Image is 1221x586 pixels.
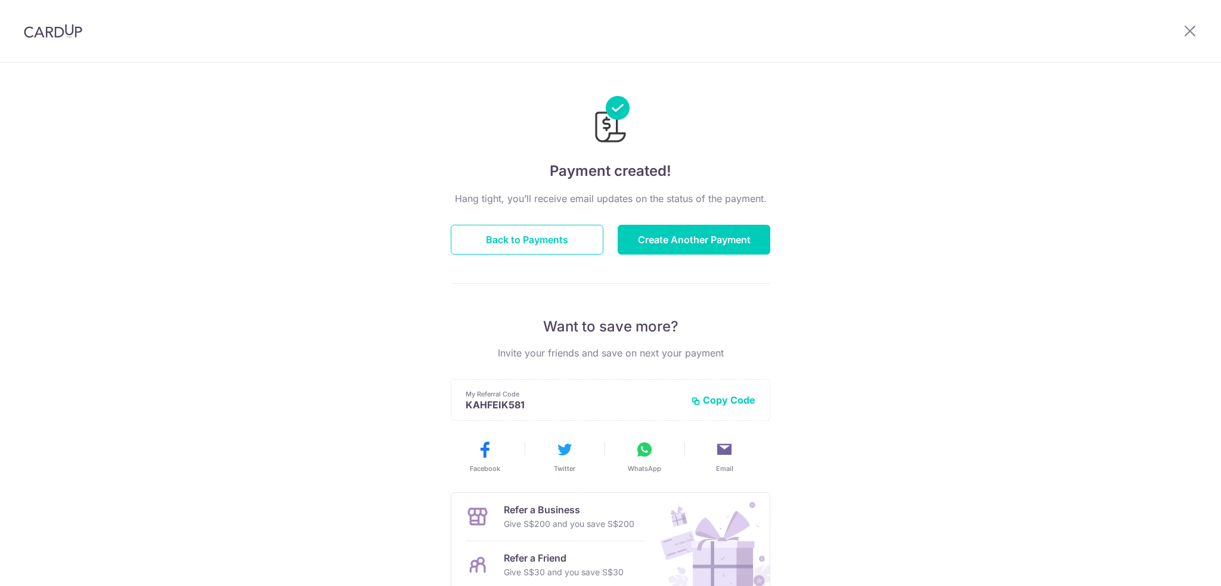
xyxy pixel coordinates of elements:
[716,464,733,473] span: Email
[504,503,634,517] p: Refer a Business
[554,464,575,473] span: Twitter
[504,517,634,531] p: Give S$200 and you save S$200
[504,565,624,579] p: Give S$30 and you save S$30
[691,394,755,406] button: Copy Code
[24,24,82,38] img: CardUp
[450,440,520,473] button: Facebook
[591,96,630,146] img: Payments
[504,551,624,565] p: Refer a Friend
[628,464,661,473] span: WhatsApp
[470,464,500,473] span: Facebook
[529,440,600,473] button: Twitter
[451,317,770,336] p: Want to save more?
[466,399,681,411] p: KAHFEIK581
[689,440,760,473] button: Email
[451,160,770,182] h4: Payment created!
[609,440,680,473] button: WhatsApp
[451,191,770,206] p: Hang tight, you’ll receive email updates on the status of the payment.
[466,389,681,399] p: My Referral Code
[451,346,770,360] p: Invite your friends and save on next your payment
[618,225,770,255] button: Create Another Payment
[451,225,603,255] button: Back to Payments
